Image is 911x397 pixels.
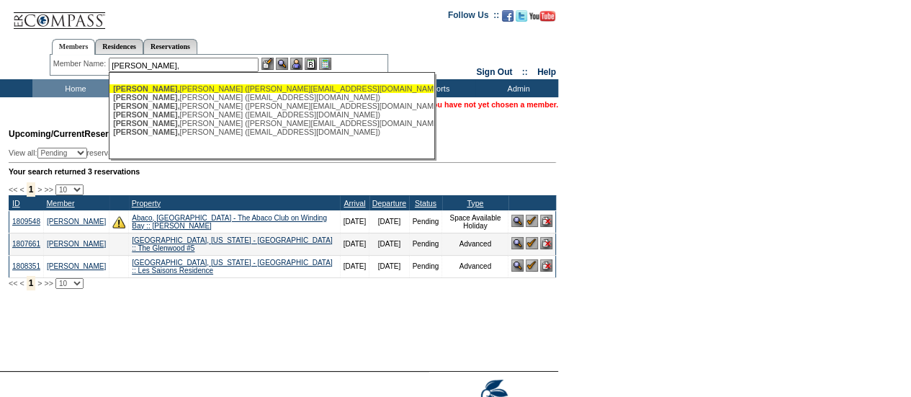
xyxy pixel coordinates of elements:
[442,233,508,255] td: Advanced
[340,210,369,233] td: [DATE]
[526,237,538,249] img: Confirm Reservation
[95,39,143,54] a: Residences
[113,128,179,136] span: [PERSON_NAME],
[46,199,74,208] a: Member
[9,279,17,287] span: <<
[467,199,483,208] a: Type
[32,79,115,97] td: Home
[409,210,442,233] td: Pending
[442,210,508,233] td: Space Available Holiday
[340,255,369,277] td: [DATE]
[113,93,430,102] div: [PERSON_NAME] ([EMAIL_ADDRESS][DOMAIN_NAME])
[113,93,179,102] span: [PERSON_NAME],
[516,10,527,22] img: Follow us on Twitter
[276,58,288,70] img: View
[369,210,409,233] td: [DATE]
[537,67,556,77] a: Help
[113,84,179,93] span: [PERSON_NAME],
[344,199,365,208] a: Arrival
[9,129,139,139] span: Reservations
[19,279,24,287] span: <
[113,128,430,136] div: [PERSON_NAME] ([EMAIL_ADDRESS][DOMAIN_NAME])
[369,233,409,255] td: [DATE]
[47,218,106,226] a: [PERSON_NAME]
[415,199,436,208] a: Status
[44,279,53,287] span: >>
[290,58,302,70] img: Impersonate
[340,233,369,255] td: [DATE]
[52,39,96,55] a: Members
[132,236,332,252] a: [GEOGRAPHIC_DATA], [US_STATE] - [GEOGRAPHIC_DATA] :: The Glenwood #5
[132,259,332,275] a: [GEOGRAPHIC_DATA], [US_STATE] - [GEOGRAPHIC_DATA] :: Les Saisons Residence
[476,67,512,77] a: Sign Out
[113,110,179,119] span: [PERSON_NAME],
[44,185,53,194] span: >>
[540,259,552,272] img: Cancel Reservation
[428,100,558,109] span: You have not yet chosen a member.
[47,262,106,270] a: [PERSON_NAME]
[53,58,109,70] div: Member Name:
[27,182,36,197] span: 1
[132,214,327,230] a: Abaco, [GEOGRAPHIC_DATA] - The Abaco Club on Winding Bay :: [PERSON_NAME]
[112,215,125,228] img: There are insufficient days and/or tokens to cover this reservation
[261,58,274,70] img: b_edit.gif
[12,262,40,270] a: 1808351
[47,240,106,248] a: [PERSON_NAME]
[502,10,513,22] img: Become our fan on Facebook
[305,58,317,70] img: Reservations
[113,102,430,110] div: [PERSON_NAME] ([PERSON_NAME][EMAIL_ADDRESS][DOMAIN_NAME])
[526,215,538,227] img: Confirm Reservation
[113,119,179,128] span: [PERSON_NAME],
[12,218,40,226] a: 1809548
[511,237,524,249] img: View Reservation
[448,9,499,26] td: Follow Us ::
[540,237,552,249] img: Cancel Reservation
[113,119,430,128] div: [PERSON_NAME] ([PERSON_NAME][EMAIL_ADDRESS][DOMAIN_NAME])
[526,259,538,272] img: Confirm Reservation
[319,58,331,70] img: b_calculator.gif
[19,185,24,194] span: <
[37,279,42,287] span: >
[9,129,84,139] span: Upcoming/Current
[522,67,528,77] span: ::
[516,14,527,23] a: Follow us on Twitter
[369,255,409,277] td: [DATE]
[409,255,442,277] td: Pending
[12,199,20,208] a: ID
[12,240,40,248] a: 1807661
[540,215,552,227] img: Cancel Reservation
[442,255,508,277] td: Advanced
[475,79,558,97] td: Admin
[113,102,179,110] span: [PERSON_NAME],
[132,199,161,208] a: Property
[143,39,197,54] a: Reservations
[113,84,430,93] div: [PERSON_NAME] ([PERSON_NAME][EMAIL_ADDRESS][DOMAIN_NAME])
[37,185,42,194] span: >
[27,276,36,290] span: 1
[9,185,17,194] span: <<
[113,110,430,119] div: [PERSON_NAME] ([EMAIL_ADDRESS][DOMAIN_NAME])
[529,11,555,22] img: Subscribe to our YouTube Channel
[9,148,366,159] div: View all: reservations owned by:
[511,259,524,272] img: View Reservation
[502,14,513,23] a: Become our fan on Facebook
[9,167,556,176] div: Your search returned 3 reservations
[372,199,406,208] a: Departure
[529,14,555,23] a: Subscribe to our YouTube Channel
[511,215,524,227] img: View Reservation
[409,233,442,255] td: Pending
